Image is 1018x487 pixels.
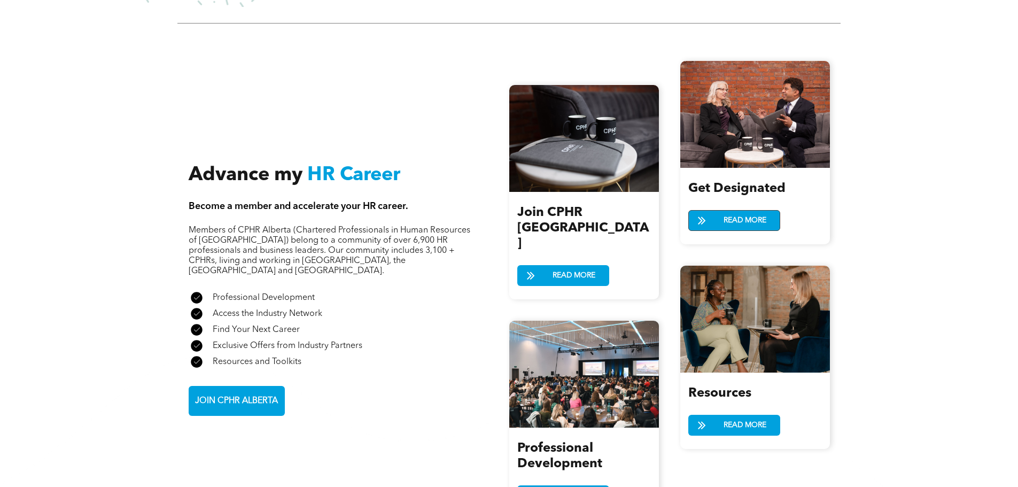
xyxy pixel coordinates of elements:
span: Access the Industry Network [213,310,322,318]
span: Get Designated [688,182,786,195]
span: Become a member and accelerate your HR career. [189,202,408,211]
span: READ MORE [720,415,770,435]
span: Members of CPHR Alberta (Chartered Professionals in Human Resources of [GEOGRAPHIC_DATA]) belong ... [189,226,470,275]
span: HR Career [307,166,400,185]
span: Advance my [189,166,302,185]
span: Find Your Next Career [213,326,300,334]
a: READ MORE [688,210,780,231]
span: Exclusive Offers from Industry Partners [213,342,362,350]
span: Resources [688,387,751,400]
span: Professional Development [517,442,602,470]
span: JOIN CPHR ALBERTA [191,391,282,412]
a: READ MORE [688,415,780,436]
a: JOIN CPHR ALBERTA [189,386,285,416]
span: READ MORE [549,266,599,285]
a: READ MORE [517,265,609,286]
span: Resources and Toolkits [213,358,301,366]
span: Join CPHR [GEOGRAPHIC_DATA] [517,206,649,250]
span: Professional Development [213,293,315,302]
span: READ MORE [720,211,770,230]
